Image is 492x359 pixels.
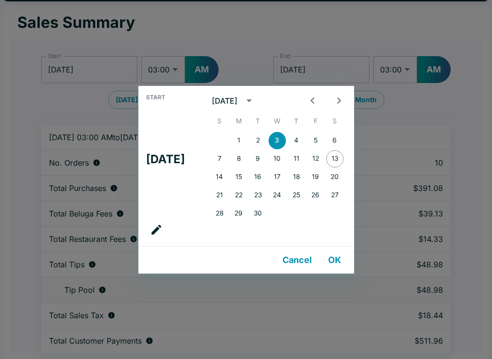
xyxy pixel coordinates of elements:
[269,187,286,204] button: 24
[230,112,247,131] span: Monday
[249,132,267,149] button: 2
[230,132,247,149] button: 1
[249,187,267,204] button: 23
[279,251,316,270] button: Cancel
[240,92,258,109] button: calendar view is open, switch to year view
[249,112,267,131] span: Tuesday
[307,187,324,204] button: 26
[288,132,305,149] button: 4
[211,205,228,222] button: 28
[320,251,350,270] button: OK
[307,168,324,186] button: 19
[230,168,247,186] button: 15
[146,152,185,167] h4: [DATE]
[326,150,344,168] button: 13
[288,150,305,168] button: 11
[288,168,305,186] button: 18
[249,205,267,222] button: 30
[269,112,286,131] span: Wednesday
[326,168,344,186] button: 20
[269,150,286,168] button: 10
[288,187,305,204] button: 25
[230,205,247,222] button: 29
[304,92,321,109] button: Previous month
[307,150,324,168] button: 12
[212,96,237,106] div: [DATE]
[307,112,324,131] span: Friday
[249,150,267,168] button: 9
[249,168,267,186] button: 16
[211,187,228,204] button: 21
[269,132,286,149] button: 3
[330,92,348,109] button: Next month
[288,112,305,131] span: Thursday
[269,168,286,186] button: 17
[146,219,167,240] button: calendar view is open, go to text input view
[211,168,228,186] button: 14
[146,94,165,101] span: Start
[211,112,228,131] span: Sunday
[307,132,324,149] button: 5
[326,112,344,131] span: Saturday
[326,187,344,204] button: 27
[230,187,247,204] button: 22
[211,150,228,168] button: 7
[230,150,247,168] button: 8
[326,132,344,149] button: 6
